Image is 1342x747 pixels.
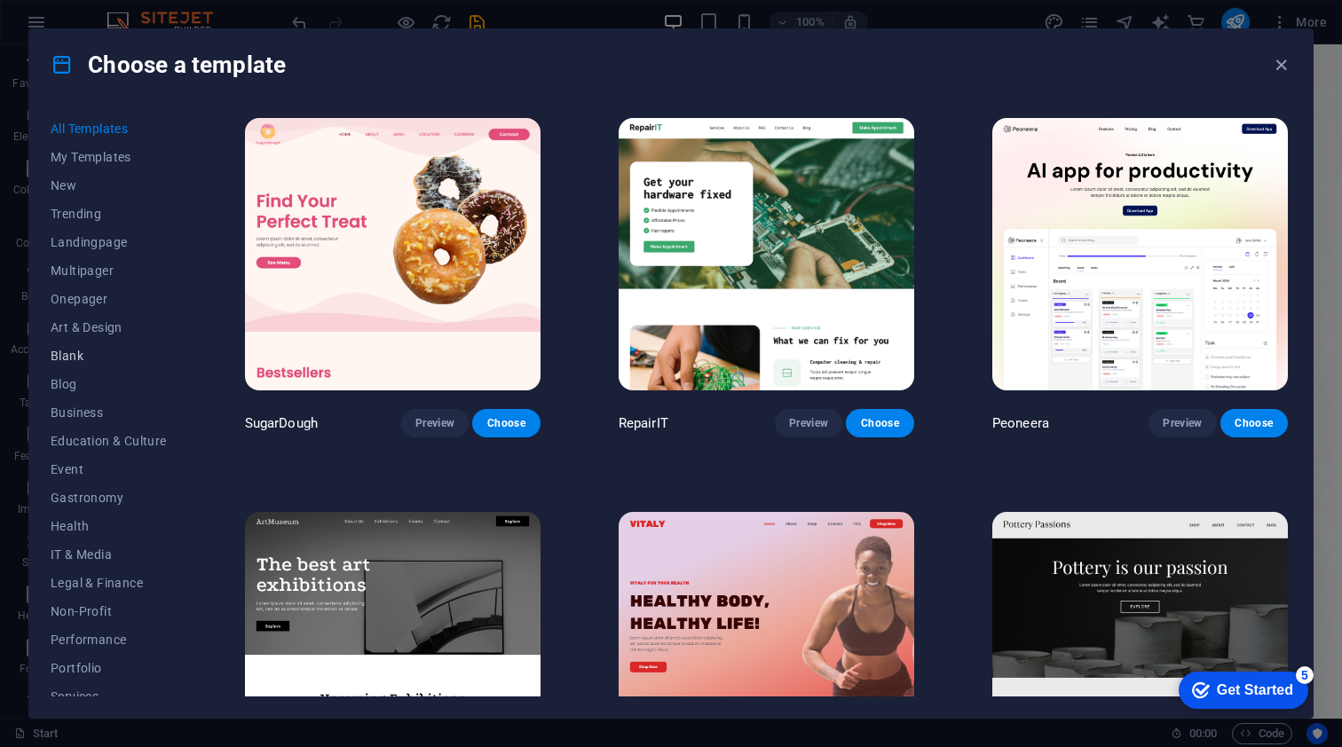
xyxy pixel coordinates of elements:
div: Get Started 5 items remaining, 0% complete [14,9,144,46]
button: Gastronomy [51,484,167,512]
span: Gastronomy [51,491,167,505]
h4: Choose a template [51,51,286,79]
button: IT & Media [51,540,167,569]
button: Preview [1149,409,1216,437]
button: Blog [51,370,167,398]
button: New [51,171,167,200]
button: Trending [51,200,167,228]
span: Onepager [51,292,167,306]
span: All Templates [51,122,167,136]
span: Art & Design [51,320,167,334]
img: Peoneera [992,118,1288,390]
span: Blog [51,377,167,391]
span: Choose [486,416,525,430]
button: Health [51,512,167,540]
button: Legal & Finance [51,569,167,597]
button: Event [51,455,167,484]
button: My Templates [51,143,167,171]
button: Performance [51,625,167,654]
span: Legal & Finance [51,576,167,590]
button: Education & Culture [51,427,167,455]
img: RepairIT [619,118,914,390]
span: My Templates [51,150,167,164]
button: Preview [775,409,842,437]
span: Trending [51,207,167,221]
button: Landingpage [51,228,167,256]
button: All Templates [51,114,167,143]
p: RepairIT [619,414,668,432]
span: Choose [1235,416,1274,430]
button: Preview [401,409,469,437]
span: Event [51,462,167,476]
span: Non-Profit [51,604,167,618]
button: Choose [472,409,540,437]
span: Blank [51,349,167,363]
button: Choose [846,409,913,437]
span: Services [51,689,167,704]
div: Get Started [52,20,129,35]
span: Preview [415,416,454,430]
span: Business [51,405,167,420]
span: Portfolio [51,661,167,675]
p: SugarDough [245,414,318,432]
button: Blank [51,342,167,370]
button: Choose [1220,409,1288,437]
button: Services [51,682,167,711]
span: Multipager [51,263,167,278]
span: Preview [1163,416,1202,430]
img: SugarDough [245,118,541,390]
span: Education & Culture [51,434,167,448]
span: Preview [789,416,828,430]
button: Multipager [51,256,167,285]
span: Health [51,519,167,533]
span: Performance [51,633,167,647]
button: Non-Profit [51,597,167,625]
span: IT & Media [51,547,167,562]
span: Landingpage [51,235,167,249]
button: Portfolio [51,654,167,682]
p: Peoneera [992,414,1049,432]
div: 5 [131,4,149,21]
button: Business [51,398,167,427]
button: Art & Design [51,313,167,342]
button: Onepager [51,285,167,313]
span: New [51,178,167,193]
span: Choose [860,416,899,430]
